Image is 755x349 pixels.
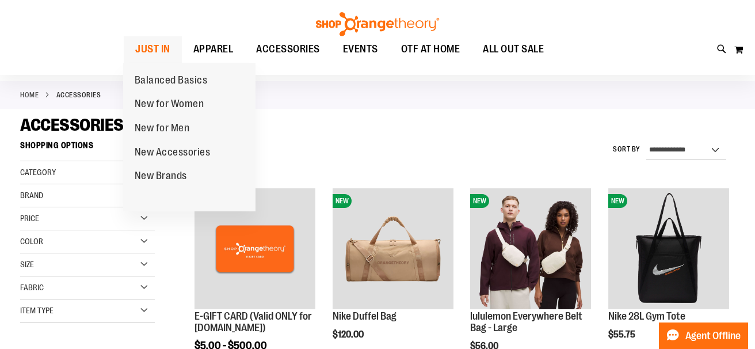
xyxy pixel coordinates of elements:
[608,310,685,322] a: Nike 28L Gym Tote
[20,283,44,292] span: Fabric
[608,188,729,309] img: Nike 28L Gym Tote
[608,329,637,340] span: $55.75
[333,188,453,311] a: Nike Duffel BagNEW
[135,170,187,184] span: New Brands
[613,145,640,154] label: Sort By
[483,36,544,62] span: ALL OUT SALE
[195,310,312,333] a: E-GIFT CARD (Valid ONLY for [DOMAIN_NAME])
[608,188,729,311] a: Nike 28L Gym ToteNEW
[20,214,39,223] span: Price
[470,194,489,208] span: NEW
[685,331,741,342] span: Agent Offline
[20,135,155,161] strong: Shopping Options
[193,36,234,62] span: APPAREL
[659,323,748,349] button: Agent Offline
[333,194,352,208] span: NEW
[333,329,365,340] span: $120.00
[20,237,43,246] span: Color
[608,194,627,208] span: NEW
[256,36,320,62] span: ACCESSORIES
[135,36,170,62] span: JUST IN
[314,12,441,36] img: Shop Orangetheory
[20,115,124,135] span: ACCESSORIES
[195,188,315,309] img: E-GIFT CARD (Valid ONLY for ShopOrangetheory.com)
[20,168,56,177] span: Category
[195,188,315,311] a: E-GIFT CARD (Valid ONLY for ShopOrangetheory.com)NEW
[56,90,101,100] strong: ACCESSORIES
[333,188,453,309] img: Nike Duffel Bag
[135,146,211,161] span: New Accessories
[135,122,190,136] span: New for Men
[470,188,591,309] img: lululemon Everywhere Belt Bag - Large
[470,310,582,333] a: lululemon Everywhere Belt Bag - Large
[20,260,34,269] span: Size
[135,74,208,89] span: Balanced Basics
[20,90,39,100] a: Home
[20,191,43,200] span: Brand
[470,188,591,311] a: lululemon Everywhere Belt Bag - LargeNEW
[135,98,204,112] span: New for Women
[333,310,396,322] a: Nike Duffel Bag
[343,36,378,62] span: EVENTS
[401,36,460,62] span: OTF AT HOME
[20,306,54,315] span: Item Type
